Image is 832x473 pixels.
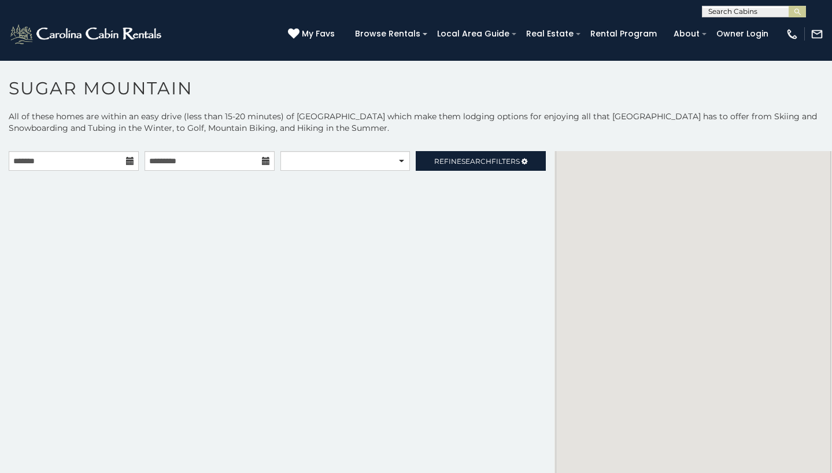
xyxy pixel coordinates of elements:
img: White-1-2.png [9,23,165,46]
a: Browse Rentals [349,25,426,43]
span: My Favs [302,28,335,40]
a: My Favs [288,28,338,41]
a: Owner Login [711,25,774,43]
a: Local Area Guide [431,25,515,43]
span: Refine Filters [434,157,520,166]
a: About [668,25,705,43]
a: RefineSearchFilters [416,151,546,171]
span: Search [461,157,491,166]
a: Rental Program [585,25,663,43]
img: mail-regular-white.png [811,28,823,41]
img: phone-regular-white.png [786,28,798,41]
a: Real Estate [520,25,579,43]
